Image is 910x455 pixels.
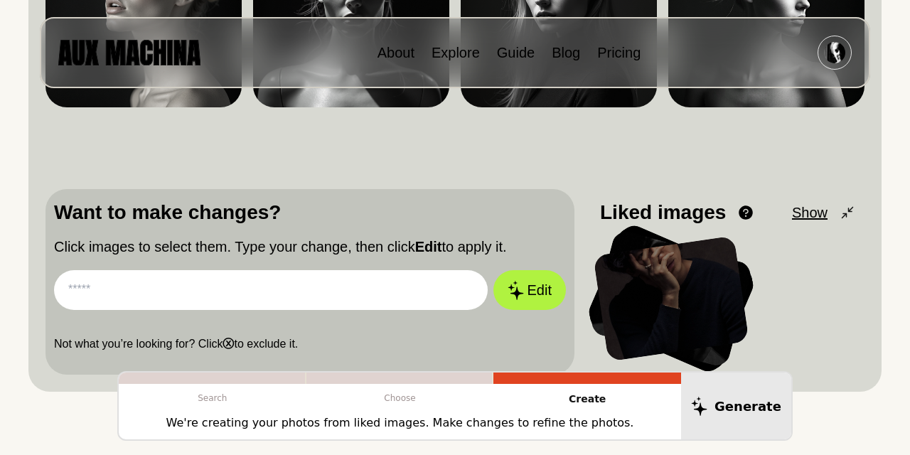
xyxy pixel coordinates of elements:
button: Edit [493,270,566,310]
button: Generate [681,373,791,439]
a: About [378,45,414,60]
button: Show [792,202,856,223]
p: Choose [306,384,494,412]
p: Search [119,384,306,412]
p: Click images to select them. Type your change, then click to apply it. [54,236,566,257]
p: Create [493,384,681,414]
p: Want to make changes? [54,198,566,227]
span: Show [792,202,828,223]
b: ⓧ [223,338,234,350]
p: We're creating your photos from liked images. Make changes to refine the photos. [166,414,634,432]
a: Explore [432,45,480,60]
img: AUX MACHINA [58,40,200,65]
a: Guide [497,45,535,60]
b: Edit [415,239,442,255]
a: Pricing [597,45,641,60]
p: Not what you’re looking for? Click to exclude it. [54,336,566,353]
p: Liked images [600,198,726,227]
img: Avatar [824,42,845,63]
a: Blog [552,45,580,60]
